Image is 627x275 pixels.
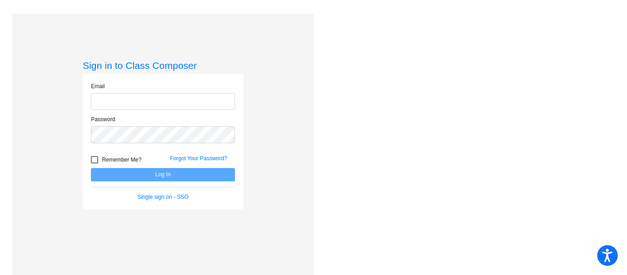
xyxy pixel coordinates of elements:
h3: Sign in to Class Composer [83,60,243,71]
button: Log In [91,168,235,181]
a: Forgot Your Password? [170,155,227,162]
label: Email [91,82,105,90]
label: Password [91,115,115,123]
a: Single sign on - SSO [137,194,188,200]
span: Remember Me? [102,154,141,165]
